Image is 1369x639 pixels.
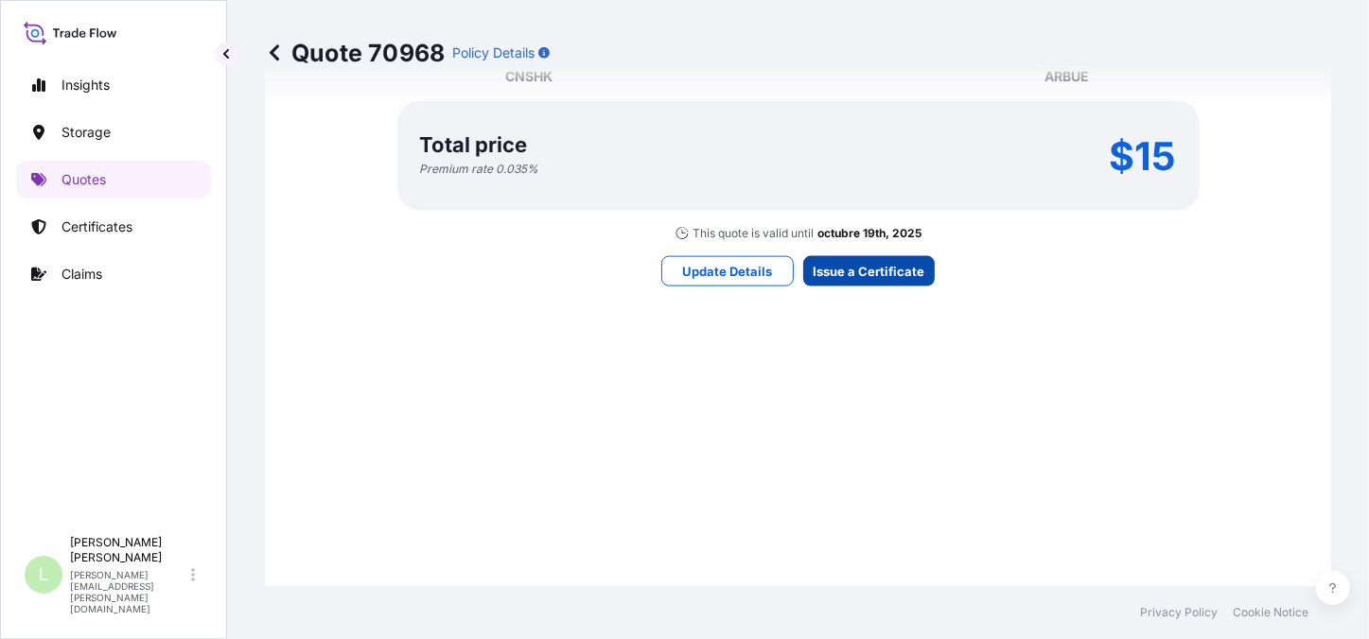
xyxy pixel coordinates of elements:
p: Claims [61,265,102,284]
p: Storage [61,123,111,142]
a: Quotes [16,161,211,199]
p: Issue a Certificate [814,262,925,281]
p: Quotes [61,170,106,189]
a: Insights [16,66,211,104]
a: Claims [16,255,211,293]
p: [PERSON_NAME][EMAIL_ADDRESS][PERSON_NAME][DOMAIN_NAME] [70,569,187,614]
p: Update Details [683,262,773,281]
a: Cookie Notice [1233,605,1308,620]
p: Premium rate 0.035 % [420,162,539,177]
button: Issue a Certificate [803,256,935,286]
p: Total price [420,135,528,154]
a: Certificates [16,208,211,246]
p: Quote 70968 [265,38,445,68]
button: Update Details [661,256,794,286]
p: This quote is valid until [693,226,815,241]
a: Storage [16,113,211,151]
p: Certificates [61,217,132,236]
a: Privacy Policy [1140,605,1218,620]
p: Policy Details [452,43,535,62]
p: octubre 19th, 2025 [818,226,922,241]
span: L [39,565,48,584]
p: $15 [1110,141,1177,171]
p: Insights [61,76,110,95]
p: [PERSON_NAME] [PERSON_NAME] [70,535,187,565]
